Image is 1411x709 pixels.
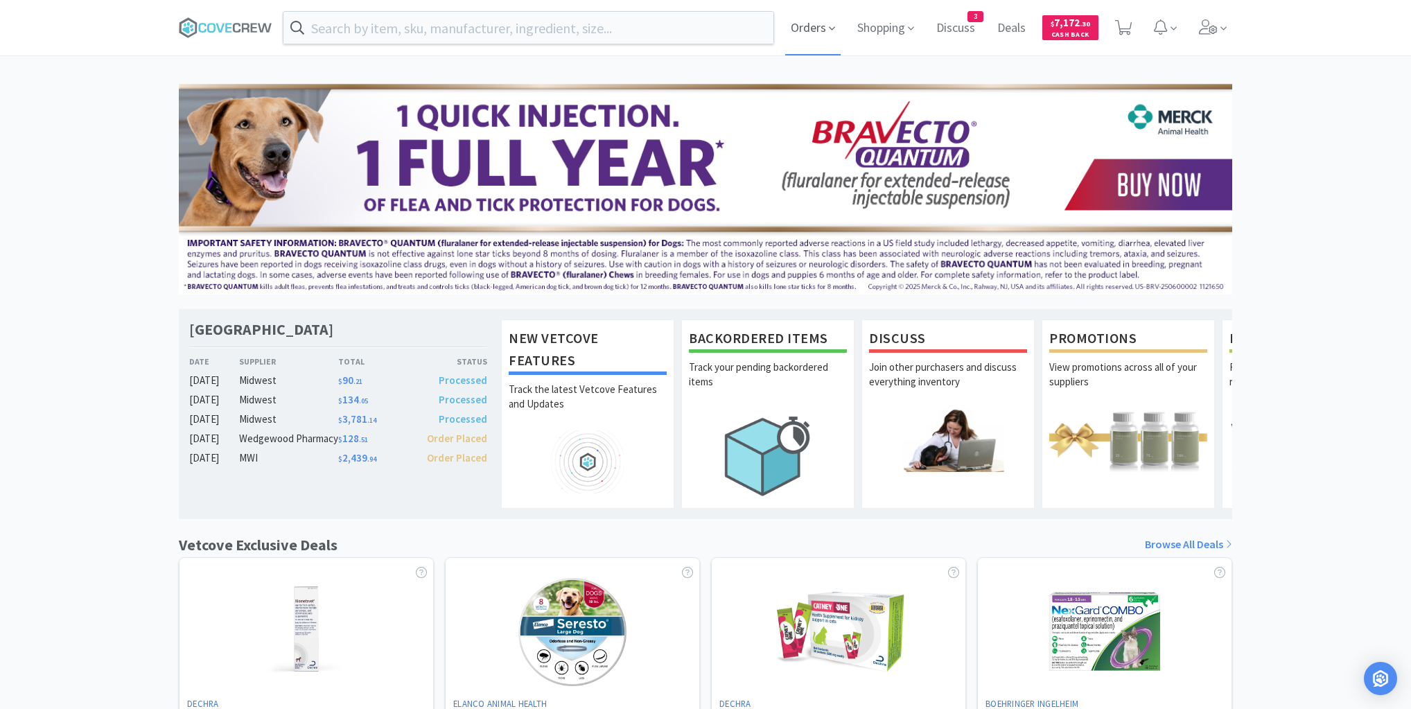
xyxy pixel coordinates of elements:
a: [DATE]Midwest$3,781.14Processed [189,411,487,428]
div: Supplier [239,355,338,368]
div: [DATE] [189,372,239,389]
p: Join other purchasers and discuss everything inventory [869,360,1027,408]
h1: New Vetcove Features [509,327,667,375]
span: . 94 [367,455,376,464]
div: [DATE] [189,430,239,447]
img: hero_promotions.png [1049,408,1207,471]
img: hero_samples.png [1229,408,1387,471]
div: [DATE] [189,450,239,466]
div: [DATE] [189,392,239,408]
a: [DATE]MWI$2,439.94Order Placed [189,450,487,466]
span: Processed [439,374,487,387]
h1: Discuss [869,327,1027,353]
a: [DATE]Midwest$90.21Processed [189,372,487,389]
span: 3,781 [338,412,376,426]
div: Wedgewood Pharmacy [239,430,338,447]
img: hero_backorders.png [689,408,847,503]
img: 3ffb5edee65b4d9ab6d7b0afa510b01f.jpg [179,84,1232,295]
div: [DATE] [189,411,239,428]
p: Track your pending backordered items [689,360,847,408]
h1: Backordered Items [689,327,847,353]
span: $ [338,396,342,405]
span: $ [338,455,342,464]
a: New Vetcove FeaturesTrack the latest Vetcove Features and Updates [501,320,674,508]
a: DiscussJoin other purchasers and discuss everything inventory [861,320,1035,508]
h1: Vetcove Exclusive Deals [179,533,338,557]
h1: Free Samples [1229,327,1387,353]
span: $ [1051,19,1054,28]
div: Midwest [239,392,338,408]
span: Cash Back [1051,31,1090,40]
span: Order Placed [427,432,487,445]
span: 2,439 [338,451,376,464]
p: Track the latest Vetcove Features and Updates [509,382,667,430]
a: [DATE]Midwest$134.05Processed [189,392,487,408]
div: Midwest [239,411,338,428]
span: $ [338,377,342,386]
span: . 51 [359,435,368,444]
span: Processed [439,393,487,406]
div: Midwest [239,372,338,389]
span: 3 [968,12,983,21]
p: Request free samples on the newest veterinary products [1229,360,1387,408]
span: . 21 [353,377,362,386]
span: 7,172 [1051,16,1090,29]
span: 128 [338,432,368,445]
a: Backordered ItemsTrack your pending backordered items [681,320,855,508]
input: Search by item, sku, manufacturer, ingredient, size... [283,12,773,44]
a: Discuss3 [931,22,981,35]
div: Date [189,355,239,368]
a: Browse All Deals [1145,536,1232,554]
span: Order Placed [427,451,487,464]
h1: Promotions [1049,327,1207,353]
div: Open Intercom Messenger [1364,662,1397,695]
div: Total [338,355,413,368]
span: 134 [338,393,368,406]
a: $7,172.30Cash Back [1042,9,1098,46]
a: Deals [992,22,1031,35]
p: View promotions across all of your suppliers [1049,360,1207,408]
span: 90 [338,374,362,387]
div: Status [412,355,487,368]
a: [DATE]Wedgewood Pharmacy$128.51Order Placed [189,430,487,447]
h1: [GEOGRAPHIC_DATA] [189,320,333,340]
img: hero_feature_roadmap.png [509,430,667,493]
span: . 05 [359,396,368,405]
a: PromotionsView promotions across all of your suppliers [1042,320,1215,508]
img: hero_discuss.png [869,408,1027,471]
div: MWI [239,450,338,466]
a: Free SamplesRequest free samples on the newest veterinary products [1222,320,1395,508]
span: . 14 [367,416,376,425]
span: $ [338,416,342,425]
span: Processed [439,412,487,426]
span: . 30 [1080,19,1090,28]
span: $ [338,435,342,444]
